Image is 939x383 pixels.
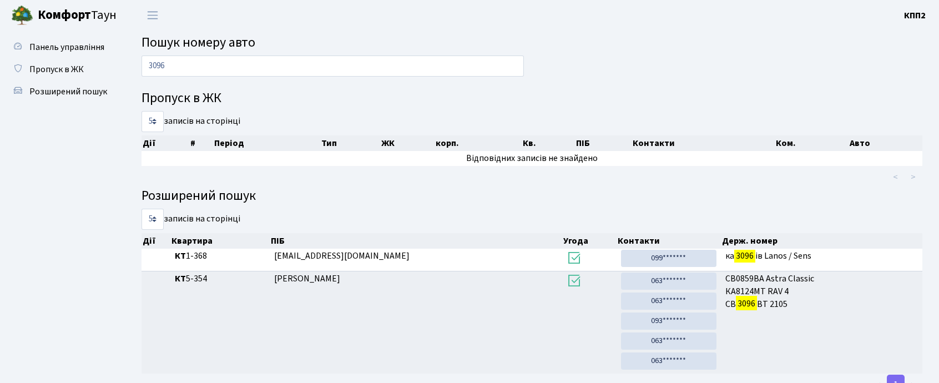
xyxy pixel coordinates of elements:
[320,135,380,151] th: Тип
[175,273,186,285] b: КТ
[617,233,721,249] th: Контакти
[632,135,775,151] th: Контакти
[142,111,240,132] label: записів на сторінці
[725,250,918,263] span: ка ів Lanos / Sens
[175,250,265,263] span: 1-368
[435,135,522,151] th: корп.
[175,250,186,262] b: КТ
[142,209,240,230] label: записів на сторінці
[142,90,922,107] h4: Пропуск в ЖК
[380,135,435,151] th: ЖК
[734,248,755,264] mark: 3096
[142,233,170,249] th: Дії
[725,273,918,311] span: СВ0859ВА Astra Classic КА8124МТ RAV 4 СВ ВТ 2105
[38,6,91,24] b: Комфорт
[29,63,84,75] span: Пропуск в ЖК
[139,6,166,24] button: Переключити навігацію
[11,4,33,27] img: logo.png
[142,151,922,166] td: Відповідних записів не знайдено
[274,250,410,262] span: [EMAIL_ADDRESS][DOMAIN_NAME]
[522,135,575,151] th: Кв.
[721,233,922,249] th: Держ. номер
[142,56,524,77] input: Пошук
[775,135,849,151] th: Ком.
[142,209,164,230] select: записів на сторінці
[170,233,270,249] th: Квартира
[6,80,117,103] a: Розширений пошук
[575,135,632,151] th: ПІБ
[562,233,616,249] th: Угода
[6,36,117,58] a: Панель управління
[6,58,117,80] a: Пропуск в ЖК
[213,135,320,151] th: Період
[142,188,922,204] h4: Розширений пошук
[274,273,340,285] span: [PERSON_NAME]
[29,85,107,98] span: Розширений пошук
[142,33,255,52] span: Пошук номеру авто
[904,9,926,22] a: КПП2
[849,135,922,151] th: Авто
[142,135,189,151] th: Дії
[189,135,214,151] th: #
[270,233,562,249] th: ПІБ
[175,273,265,285] span: 5-354
[29,41,104,53] span: Панель управління
[142,111,164,132] select: записів на сторінці
[38,6,117,25] span: Таун
[736,296,757,311] mark: 3096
